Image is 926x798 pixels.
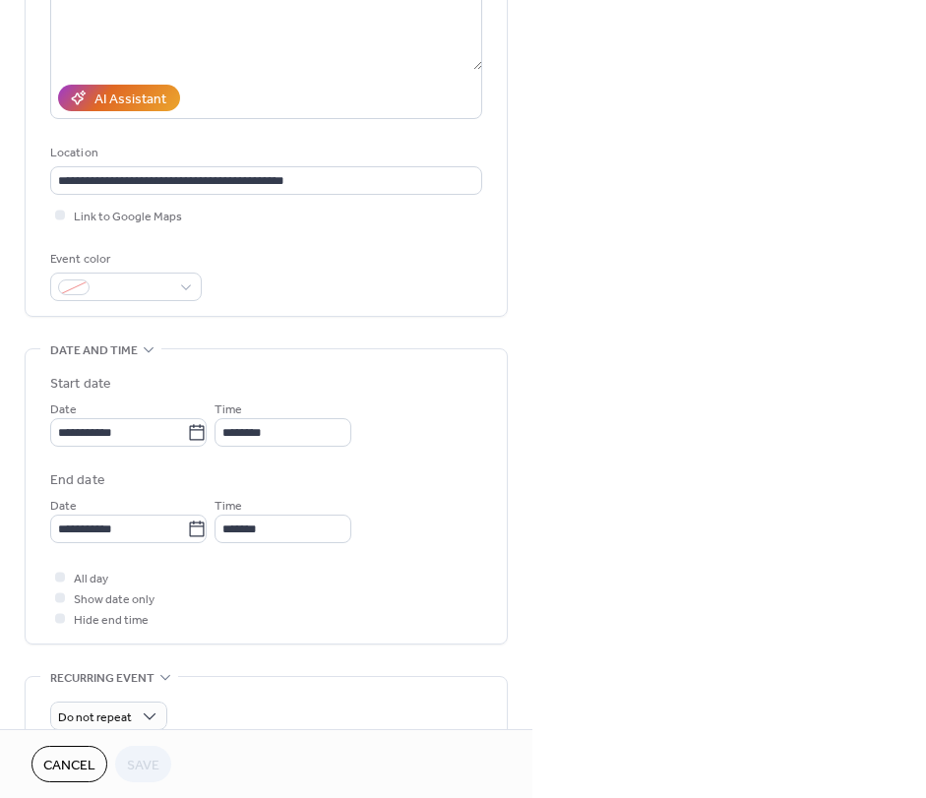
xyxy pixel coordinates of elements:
div: End date [50,470,105,491]
span: Date [50,496,77,517]
span: All day [74,569,108,589]
span: Time [215,496,242,517]
span: Time [215,399,242,420]
span: Do not repeat [58,706,132,729]
div: Location [50,143,478,163]
span: Date and time [50,340,138,361]
span: Cancel [43,756,95,776]
div: AI Assistant [94,90,166,110]
span: Hide end time [74,610,149,631]
span: Show date only [74,589,154,610]
button: Cancel [31,746,107,782]
div: Event color [50,249,198,270]
button: AI Assistant [58,85,180,111]
div: Start date [50,374,111,395]
span: Date [50,399,77,420]
span: Recurring event [50,668,154,689]
span: Link to Google Maps [74,207,182,227]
